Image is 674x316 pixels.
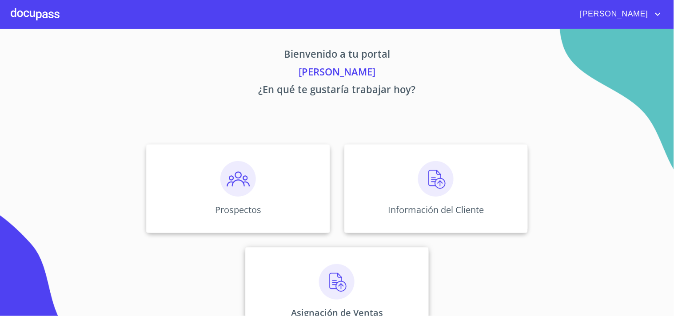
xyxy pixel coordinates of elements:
[215,204,261,216] p: Prospectos
[574,7,663,21] button: account of current user
[64,47,611,64] p: Bienvenido a tu portal
[319,264,355,300] img: carga.png
[64,82,611,100] p: ¿En qué te gustaría trabajar hoy?
[64,64,611,82] p: [PERSON_NAME]
[418,161,454,197] img: carga.png
[220,161,256,197] img: prospectos.png
[574,7,653,21] span: [PERSON_NAME]
[388,204,484,216] p: Información del Cliente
